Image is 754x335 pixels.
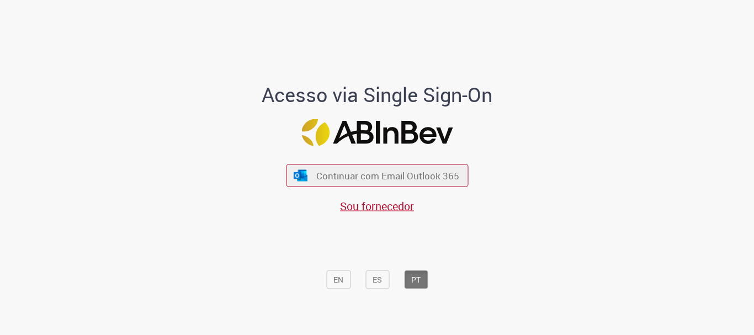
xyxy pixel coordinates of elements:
button: ES [365,270,389,289]
img: ícone Azure/Microsoft 360 [293,169,309,181]
button: ícone Azure/Microsoft 360 Continuar com Email Outlook 365 [286,164,468,187]
h1: Acesso via Single Sign-On [224,84,530,106]
span: Continuar com Email Outlook 365 [316,169,459,182]
button: EN [326,270,351,289]
img: Logo ABInBev [301,119,453,146]
a: Sou fornecedor [340,199,414,214]
button: PT [404,270,428,289]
